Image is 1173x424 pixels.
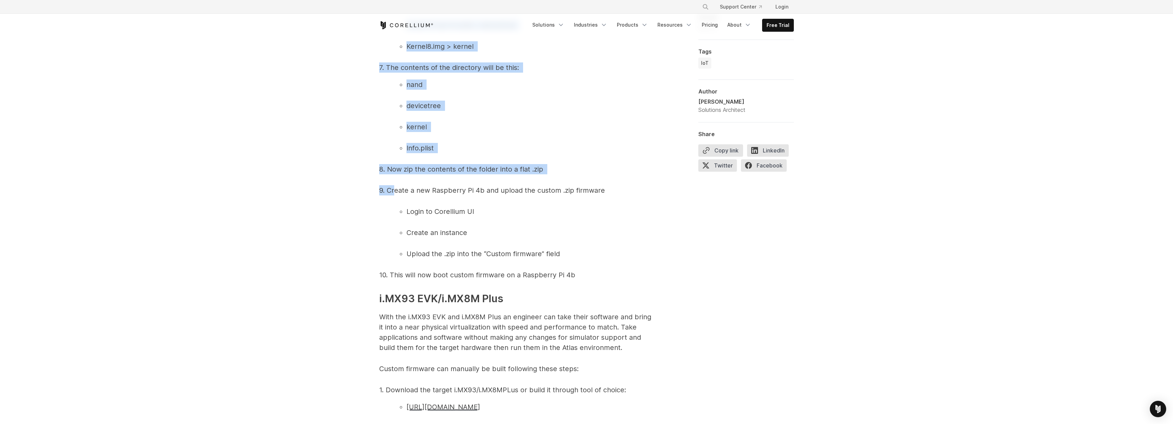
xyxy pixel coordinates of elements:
div: Share [698,131,794,137]
div: [PERSON_NAME] [698,98,745,106]
span: 10. This will now boot custom firmware on a Raspberry Pi 4b [379,271,575,279]
div: Solutions Architect [698,106,745,114]
span: 8. Now zip the contents of the folder into a flat .zip [379,165,543,173]
span: kernel [406,123,427,131]
a: LinkedIn [747,144,793,159]
span: Facebook [741,159,787,172]
div: Author [698,88,794,95]
span: Info.plist [406,144,434,152]
a: About [723,19,755,31]
span: 7. The contents of the directory will be this: [379,63,519,72]
a: Resources [653,19,696,31]
span: Upload the .zip into the “Custom firmware” field [406,250,560,258]
div: Open Intercom Messenger [1150,401,1166,417]
a: Corellium Home [379,21,433,29]
button: Search [699,1,712,13]
a: [URL][DOMAIN_NAME] [406,403,480,411]
span: With the i.MX93 EVK and i.MX8M Plus an engineer can take their software and bring it into a near ... [379,313,651,352]
span: devicetree [406,102,441,110]
span: Kernel8.img > kernel [406,42,474,50]
a: Free Trial [762,19,793,31]
div: Navigation Menu [528,19,794,32]
span: Create an instance [406,229,467,237]
a: Twitter [698,159,741,174]
a: Industries [570,19,611,31]
a: Facebook [741,159,791,174]
a: Support Center [714,1,767,13]
a: IoT [698,58,711,69]
button: Copy link [698,144,743,157]
span: 1. Download the target i.MX93/i.MX8MPLus or build it through tool of choice: [379,386,626,394]
a: Pricing [698,19,722,31]
span: LinkedIn [747,144,789,157]
span: i.MX93 EVK/i.MX8M Plus [379,292,503,305]
span: nand [406,81,422,89]
span: IoT [701,60,709,67]
span: Custom firmware can manually be built following these steps: [379,365,579,373]
a: Solutions [528,19,568,31]
span: Login to Corellium UI [406,207,474,216]
a: Products [613,19,652,31]
span: Twitter [698,159,737,172]
div: Navigation Menu [694,1,794,13]
span: 9. Create a new Raspberry Pi 4b and upload the custom .zip firmware [379,186,605,194]
a: Login [770,1,794,13]
div: Tags [698,48,794,55]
